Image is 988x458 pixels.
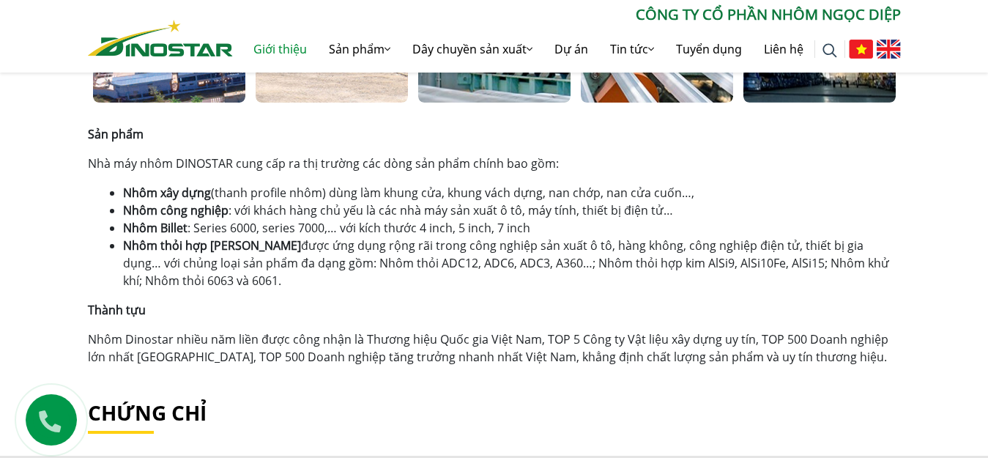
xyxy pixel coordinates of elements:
strong: Sản phẩm [88,126,144,142]
a: Liên hệ [753,26,814,73]
img: Nhôm Dinostar [88,20,233,56]
strong: Nhôm công nghiệp [123,202,229,218]
strong: Thành tựu [88,302,146,318]
a: Tuyển dụng [665,26,753,73]
li: được ứng dụng rộng rãi trong công nghiệp sản xuất ô tô, hàng không, công nghiệp điện tử, thiết bị... [123,237,901,289]
a: Sản phẩm [318,26,401,73]
img: search [822,43,837,58]
img: Tiếng Việt [849,40,873,59]
img: English [877,40,901,59]
li: (thanh profile nhôm) dùng làm khung cửa, khung vách dựng, nan chớp, nan cửa cuốn…, [123,184,901,202]
p: Nhà máy nhôm DINOSTAR cung cấp ra thị trường các dòng sản phẩm chính bao gồm: [88,155,901,172]
strong: Nhôm thỏi hợp [PERSON_NAME] [123,237,301,254]
p: CÔNG TY CỔ PHẦN NHÔM NGỌC DIỆP [233,4,901,26]
a: Dây chuyền sản xuất [401,26,543,73]
strong: Nhôm xây dựng [123,185,211,201]
a: Giới thiệu [242,26,318,73]
h2: Chứng chỉ [88,401,901,426]
li: : Series 6000, series 7000,… với kích thước 4 inch, 5 inch, 7 inch [123,219,901,237]
p: Nhôm Dinostar nhiều năm liền được công nhận là Thương hiệu Quốc gia Việt Nam, TOP 5 Công ty Vật l... [88,330,901,366]
strong: Nhôm Billet [123,220,187,236]
a: Dự án [543,26,599,73]
li: : với khách hàng chủ yếu là các nhà máy sản xuất ô tô, máy tính, thiết bị điện tử… [123,202,901,219]
a: Tin tức [599,26,665,73]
